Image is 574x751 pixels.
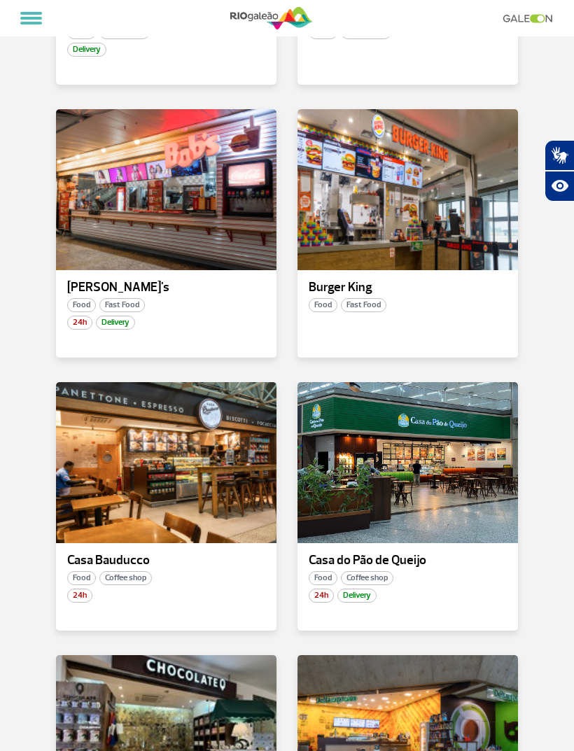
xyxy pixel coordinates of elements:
[309,298,337,312] span: Food
[67,316,92,330] span: 24h
[309,571,337,585] span: Food
[545,140,574,202] div: Plugin de acessibilidade da Hand Talk.
[99,298,145,312] span: Fast Food
[67,589,92,603] span: 24h
[309,589,334,603] span: 24h
[545,171,574,202] button: Abrir recursos assistivos.
[309,554,507,568] p: Casa do Pão de Queijo
[96,316,135,330] span: Delivery
[545,140,574,171] button: Abrir tradutor de língua de sinais.
[99,571,152,585] span: Coffee shop
[341,571,393,585] span: Coffee shop
[341,298,386,312] span: Fast Food
[337,589,377,603] span: Delivery
[67,43,106,57] span: Delivery
[309,281,507,295] p: Burger King
[67,554,265,568] p: Casa Bauducco
[67,298,96,312] span: Food
[67,571,96,585] span: Food
[67,281,265,295] p: [PERSON_NAME]'s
